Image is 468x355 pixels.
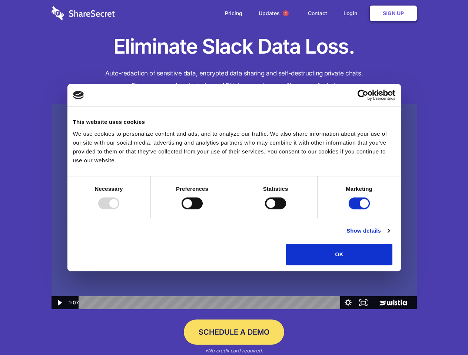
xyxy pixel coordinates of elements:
[283,10,289,16] span: 1
[52,104,417,310] img: Sharesecret
[52,67,417,92] h4: Auto-redaction of sensitive data, encrypted data sharing and self-destructing private chats. Shar...
[52,6,115,20] img: logo-wordmark-white-trans-d4663122ce5f474addd5e946df7df03e33cb6a1c49d2221995e7729f52c070b2.svg
[52,33,417,60] h1: Eliminate Slack Data Loss.
[370,6,417,21] a: Sign Up
[263,186,288,192] strong: Statistics
[356,296,371,309] button: Fullscreen
[331,89,395,101] a: Usercentrics Cookiebot - opens in a new window
[52,296,67,309] button: Play Video
[184,319,284,345] a: Schedule a Demo
[346,186,372,192] strong: Marketing
[346,226,389,235] a: Show details
[286,244,392,265] button: OK
[95,186,123,192] strong: Necessary
[218,2,250,25] a: Pricing
[336,2,368,25] a: Login
[341,296,356,309] button: Show settings menu
[84,296,337,309] div: Playbar
[371,296,416,309] a: Wistia Logo -- Learn More
[73,91,84,99] img: logo
[176,186,208,192] strong: Preferences
[205,348,263,354] em: *No credit card required.
[73,118,395,126] div: This website uses cookies
[73,129,395,165] div: We use cookies to personalize content and ads, and to analyze our traffic. We also share informat...
[301,2,335,25] a: Contact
